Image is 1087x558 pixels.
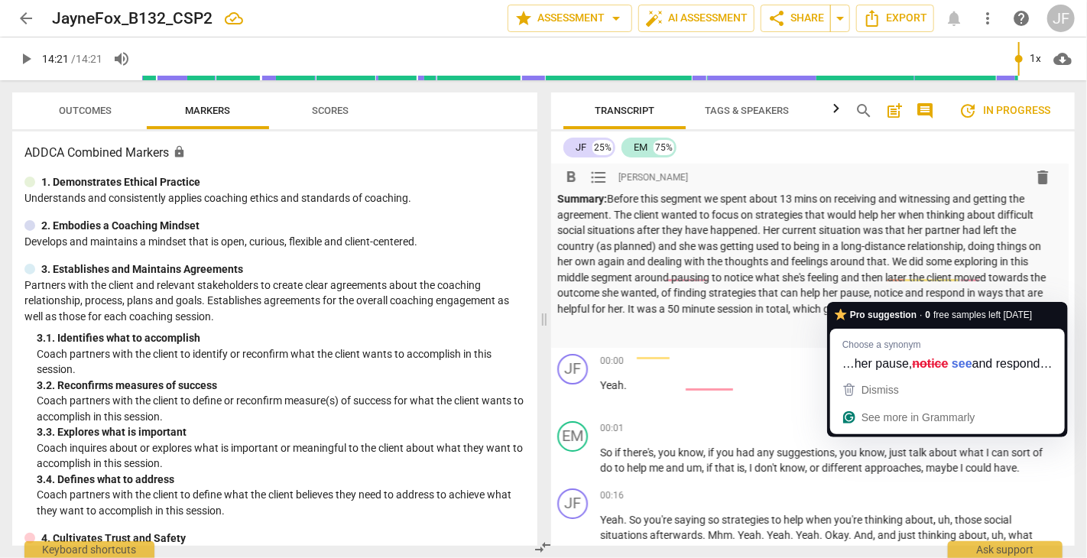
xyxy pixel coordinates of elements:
span: sort [1011,446,1033,459]
span: for [684,545,700,557]
div: 3. 2. Reconfirms measures of success [37,378,525,394]
div: JF [1047,5,1075,32]
span: thinking [918,529,959,541]
span: . [732,529,738,541]
span: , [745,462,749,474]
span: arrow_drop_down [831,9,849,28]
span: auto_fix_high [645,9,664,28]
span: [PERSON_NAME] [618,171,688,184]
span: Tags & Speakers [705,105,789,116]
span: situations [600,529,650,541]
span: In progress [959,102,1050,120]
span: . [761,529,767,541]
span: compare_arrows [534,538,553,556]
div: All changes saved [225,9,243,28]
span: Assessment is enabled for this document. The competency model is locked and follows the assessmen... [173,145,186,158]
span: delete [1033,168,1052,187]
span: is [737,462,745,474]
span: moment [862,545,902,557]
span: um [686,462,702,474]
span: what [959,446,986,459]
span: Assessment [514,9,625,28]
p: 1. Demonstrates Ethical Practice [41,174,200,190]
p: Coach partners with the client to define or reconfirm measure(s) of success for what the client w... [37,393,525,424]
p: Partners with the client and relevant stakeholders to create clear agreements about the coaching ... [24,277,525,325]
span: to [615,462,627,474]
span: post_add [885,102,904,120]
div: 3. 3. Explores what is important [37,424,525,440]
span: Mhm [708,529,732,541]
span: about [959,529,987,541]
button: Search [852,99,876,123]
h2: JayneFox_B132_CSP2 [52,9,213,28]
span: And [854,529,873,541]
span: about [905,514,933,526]
div: JF [576,140,586,155]
span: 00:00 [600,355,624,368]
span: arrow_back [17,9,35,28]
span: that's [600,545,628,557]
div: EM [634,140,647,155]
span: , [835,446,839,459]
span: , [933,514,938,526]
span: so [708,514,722,526]
span: could [965,462,994,474]
span: . [702,529,708,541]
span: 14:21 [42,53,69,65]
p: 3. Establishes and Maintains Agreements [41,261,243,277]
span: . [1017,462,1020,474]
span: know [780,462,805,474]
div: Change speaker [557,354,588,384]
span: , [884,446,889,459]
p: 2. Embodies a Coaching Mindset [41,218,200,234]
button: Export [856,5,934,32]
button: AI Assessment [638,5,754,32]
span: format_bold [562,168,580,187]
div: 1x [1021,47,1050,71]
span: if [708,446,716,459]
span: is [930,545,940,557]
span: So [600,446,615,459]
span: or [810,462,822,474]
span: strategies [722,514,771,526]
p: Develops and maintains a mindset that is open, curious, flexible and client-centered. [24,234,525,250]
span: you [658,446,678,459]
span: me [649,462,666,474]
span: So [629,514,644,526]
span: saying [674,514,708,526]
span: Scores [312,105,349,116]
span: different [822,462,865,474]
div: Change speaker [557,421,588,452]
span: , [1004,529,1008,541]
span: AI Assessment [645,9,748,28]
span: or [720,545,732,557]
span: and [666,462,686,474]
div: Ask support [948,541,1063,558]
span: do [600,462,615,474]
button: Add summary [882,99,907,123]
span: , [921,462,926,474]
span: more_vert [978,9,997,28]
span: suggestions [777,446,835,459]
span: Markers [186,105,231,116]
span: those [955,514,984,526]
button: Assessment [508,5,632,32]
span: had [736,446,757,459]
span: 00:01 [600,422,624,435]
span: maybe [926,462,960,474]
span: , [805,462,810,474]
span: the [845,545,862,557]
span: . [790,529,796,541]
span: 00:16 [600,489,624,502]
span: thinking [865,514,905,526]
span: help [627,462,649,474]
span: you're [644,514,674,526]
span: Transcript [595,105,654,116]
span: arrow_drop_down [607,9,625,28]
span: , [873,529,878,541]
button: Sharing summary [830,5,850,32]
button: Volume [108,45,135,73]
span: volume_up [112,50,131,68]
span: I [960,462,965,474]
span: Share [767,9,824,28]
